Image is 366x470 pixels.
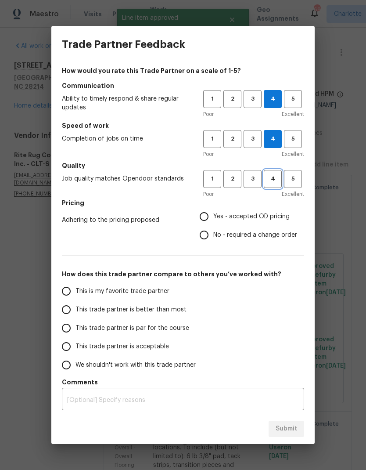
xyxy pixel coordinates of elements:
button: 3 [244,170,262,188]
h5: Comments [62,378,304,387]
button: 3 [244,130,262,148]
span: This trade partner is better than most [75,305,187,315]
button: 5 [284,90,302,108]
span: Poor [203,150,214,159]
span: This trade partner is par for the course [75,324,189,333]
span: 2 [224,174,240,184]
span: 3 [244,134,261,144]
button: 1 [203,130,221,148]
h5: Communication [62,81,304,90]
span: 5 [285,94,301,104]
button: 5 [284,170,302,188]
span: 5 [285,174,301,184]
span: Excellent [282,150,304,159]
span: 2 [224,94,240,104]
span: Poor [203,190,214,199]
h5: Quality [62,161,304,170]
span: 1 [204,174,220,184]
span: 3 [244,174,261,184]
h5: Pricing [62,199,304,207]
span: Completion of jobs on time [62,134,189,143]
button: 4 [264,90,282,108]
span: 4 [265,174,281,184]
span: Adhering to the pricing proposed [62,216,186,224]
span: Job quality matches Opendoor standards [62,174,189,183]
span: Yes - accepted OD pricing [213,212,290,221]
div: Pricing [200,207,304,244]
h5: How does this trade partner compare to others you’ve worked with? [62,270,304,278]
span: Ability to timely respond & share regular updates [62,94,189,112]
button: 2 [223,170,241,188]
button: 1 [203,170,221,188]
button: 3 [244,90,262,108]
span: No - required a change order [213,231,297,240]
span: 4 [264,94,281,104]
span: 1 [204,134,220,144]
h4: How would you rate this Trade Partner on a scale of 1-5? [62,66,304,75]
span: Poor [203,110,214,119]
span: 4 [264,134,281,144]
span: We shouldn't work with this trade partner [75,361,196,370]
button: 4 [264,170,282,188]
span: 2 [224,134,240,144]
span: 3 [244,94,261,104]
span: Excellent [282,190,304,199]
h3: Trade Partner Feedback [62,38,185,51]
div: How does this trade partner compare to others you’ve worked with? [62,282,304,374]
span: This trade partner is acceptable [75,342,169,351]
button: 2 [223,130,241,148]
span: 1 [204,94,220,104]
span: This is my favorite trade partner [75,287,169,296]
button: 2 [223,90,241,108]
button: 1 [203,90,221,108]
h5: Speed of work [62,121,304,130]
button: 5 [284,130,302,148]
button: 4 [264,130,282,148]
span: Excellent [282,110,304,119]
span: 5 [285,134,301,144]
